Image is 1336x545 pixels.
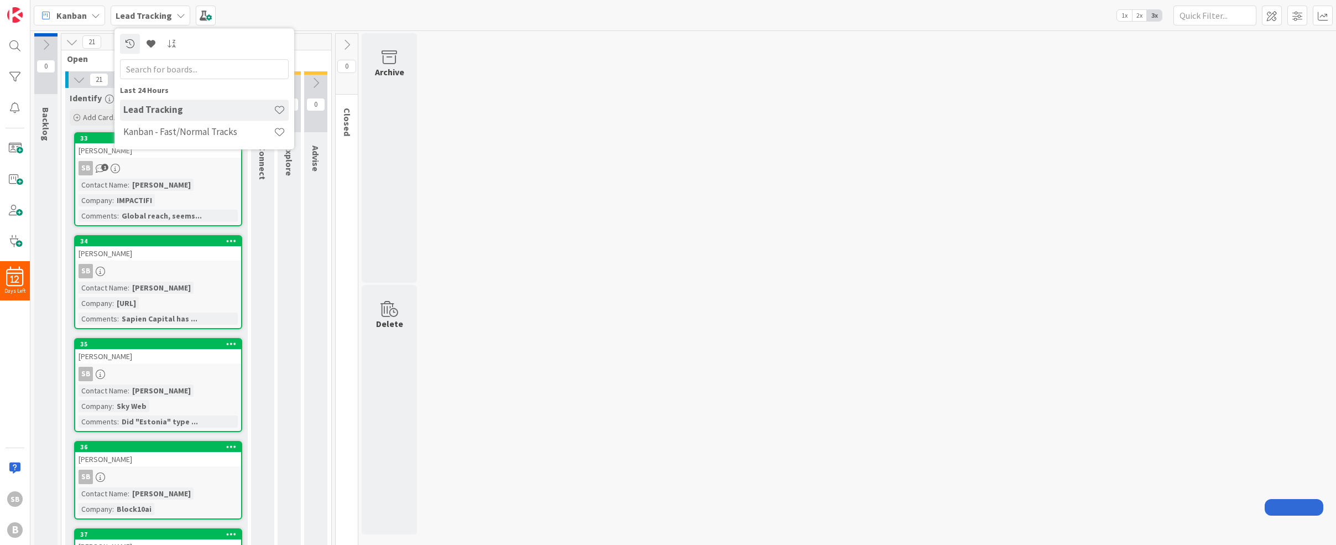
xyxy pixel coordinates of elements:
span: : [117,210,119,222]
input: Quick Filter... [1173,6,1256,25]
div: 35 [80,340,241,348]
span: Backlog [40,107,51,141]
div: Did "Estonia" type ... [119,416,201,428]
div: 36[PERSON_NAME] [75,442,241,466]
div: Company [79,400,112,412]
div: SB [75,264,241,278]
div: SB [7,491,23,507]
span: Closed [342,108,353,136]
div: Contact Name [79,179,128,191]
div: B [7,522,23,538]
span: : [112,297,114,309]
div: 37 [80,531,241,538]
span: Explore [284,146,295,176]
div: Archive [375,65,404,79]
div: Block10ai [114,503,154,515]
h4: Lead Tracking [123,104,274,115]
span: 2x [1132,10,1147,21]
span: 1 [101,164,108,171]
div: Company [79,503,112,515]
b: Lead Tracking [116,10,172,21]
span: : [128,487,129,500]
span: : [117,416,119,428]
h4: Kanban - Fast/Normal Tracks [123,126,274,137]
div: Contact Name [79,282,128,294]
div: 37 [75,530,241,539]
div: 35[PERSON_NAME] [75,339,241,364]
div: Company [79,194,112,206]
span: 12 [11,276,19,283]
div: Company [79,297,112,309]
span: 1x [1117,10,1132,21]
span: : [112,400,114,412]
div: [PERSON_NAME] [75,452,241,466]
div: SB [75,470,241,484]
div: 33 [80,134,241,142]
div: SB [75,367,241,381]
span: : [128,282,129,294]
div: [PERSON_NAME] [129,487,194,500]
div: Global reach, seems... [119,210,205,222]
span: Identify [70,92,102,103]
span: : [128,385,129,397]
div: SB [79,470,93,484]
div: SB [79,264,93,278]
div: Sky Web [114,400,149,412]
div: 34[PERSON_NAME] [75,236,241,261]
div: 33 [75,133,241,143]
img: Visit kanbanzone.com [7,7,23,23]
div: [PERSON_NAME] [129,282,194,294]
span: : [112,194,114,206]
div: 34 [80,237,241,245]
div: Sapien Capital has ... [119,313,200,325]
span: Open [67,53,317,64]
div: [PERSON_NAME] [75,246,241,261]
div: 34 [75,236,241,246]
div: [PERSON_NAME] [129,385,194,397]
div: 35 [75,339,241,349]
div: Comments [79,416,117,428]
div: [PERSON_NAME] [129,179,194,191]
div: SB [79,161,93,175]
div: Delete [376,317,403,330]
span: Advise [310,146,321,172]
div: IMPACTIFI [114,194,155,206]
input: Search for boards... [120,59,289,79]
div: [PERSON_NAME] [75,349,241,364]
span: : [128,179,129,191]
div: 33[PERSON_NAME] [75,133,241,158]
span: Kanban [56,9,87,22]
span: 0 [36,60,55,73]
div: [PERSON_NAME] [75,143,241,158]
div: [URL] [114,297,139,309]
span: : [117,313,119,325]
div: Comments [79,313,117,325]
div: Contact Name [79,385,128,397]
div: 36 [80,443,241,451]
span: Add Card... [83,112,118,122]
span: 21 [90,73,108,86]
span: 0 [306,98,325,111]
span: : [112,503,114,515]
div: SB [75,161,241,175]
span: 3x [1147,10,1162,21]
div: Last 24 Hours [120,85,289,96]
span: 0 [337,60,356,73]
span: Connect [257,146,268,180]
div: 36 [75,442,241,452]
div: Contact Name [79,487,128,500]
span: 21 [82,35,101,49]
div: SB [79,367,93,381]
div: Comments [79,210,117,222]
